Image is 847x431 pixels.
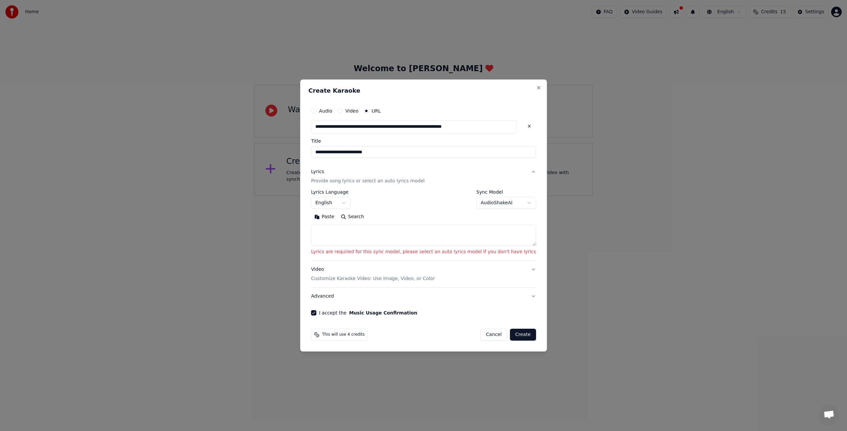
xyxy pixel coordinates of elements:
h2: Create Karaoke [308,88,539,94]
button: Advanced [311,288,536,305]
label: Lyrics Language [311,190,351,194]
p: Provide song lyrics or select an auto lyrics model [311,178,424,184]
label: Video [345,109,358,113]
button: I accept the [349,311,417,315]
label: Title [311,139,536,143]
button: Search [337,212,367,222]
button: VideoCustomize Karaoke Video: Use Image, Video, or Color [311,261,536,287]
div: Video [311,266,435,282]
p: Lyrics are required for this sync model, please select an auto lyrics model if you don't have lyrics [311,249,536,255]
div: LyricsProvide song lyrics or select an auto lyrics model [311,190,536,261]
span: This will use 4 credits [322,332,365,337]
button: LyricsProvide song lyrics or select an auto lyrics model [311,163,536,190]
label: I accept the [319,311,417,315]
label: Sync Model [476,190,536,194]
button: Create [510,329,536,341]
div: Lyrics [311,168,324,175]
button: Cancel [480,329,507,341]
button: Paste [311,212,337,222]
label: URL [372,109,381,113]
label: Audio [319,109,332,113]
p: Customize Karaoke Video: Use Image, Video, or Color [311,275,435,282]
